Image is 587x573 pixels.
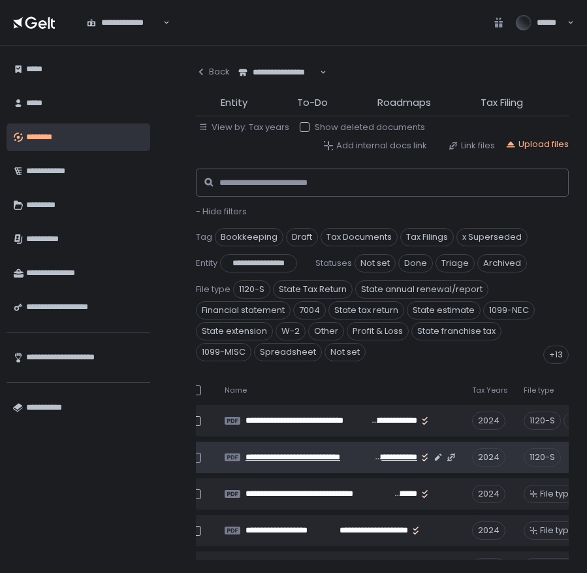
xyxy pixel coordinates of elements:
span: Roadmaps [377,95,431,110]
span: File type [524,385,554,395]
div: +1 [563,412,584,430]
div: 1120-S [524,448,561,467]
span: Not set [355,254,396,272]
span: Name [225,385,247,395]
span: State estimate [407,301,481,319]
span: 1120-S [233,280,270,299]
span: Draft [286,228,318,246]
span: State tax return [328,301,404,319]
div: Search for option [230,59,326,86]
input: Search for option [318,66,319,79]
span: Spreadsheet [254,343,322,361]
span: Other [308,322,344,340]
button: Link files [448,140,495,152]
span: x Superseded [456,228,528,246]
div: Search for option [78,9,170,37]
span: To-Do [297,95,328,110]
span: - Hide filters [196,205,247,218]
span: W-2 [276,322,306,340]
div: 2024 [472,521,505,540]
span: Entity [196,257,217,269]
button: View by: Tax years [198,122,289,133]
div: 2024 [472,448,505,467]
span: File type [540,488,575,500]
span: State annual renewal/report [355,280,488,299]
span: 7004 [293,301,326,319]
span: File type [196,284,230,295]
span: 1099-NEC [483,301,535,319]
button: Upload files [505,139,569,150]
span: Triage [436,254,475,272]
span: Done [398,254,433,272]
div: 1120-S [524,412,561,430]
span: Statuses [315,257,352,269]
span: Financial statement [196,301,291,319]
div: Back [196,66,230,78]
span: Bookkeeping [215,228,283,246]
div: +13 [543,346,569,364]
span: Profit & Loss [347,322,409,340]
span: Tax Years [472,385,508,395]
span: Entity [221,95,247,110]
div: 2024 [472,412,505,430]
input: Search for option [161,16,162,29]
button: Back [196,59,230,85]
span: Archived [477,254,527,272]
span: State franchise tax [411,322,501,340]
span: Not set [325,343,366,361]
span: Tax Filings [400,228,454,246]
span: Tag [196,231,212,243]
span: 1099-MISC [196,343,251,361]
span: Tax Documents [321,228,398,246]
span: State extension [196,322,273,340]
span: File type [540,525,575,536]
span: Tax Filing [481,95,523,110]
button: Add internal docs link [323,140,427,152]
span: State Tax Return [273,280,353,299]
button: - Hide filters [196,206,247,218]
div: 2024 [472,485,505,503]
